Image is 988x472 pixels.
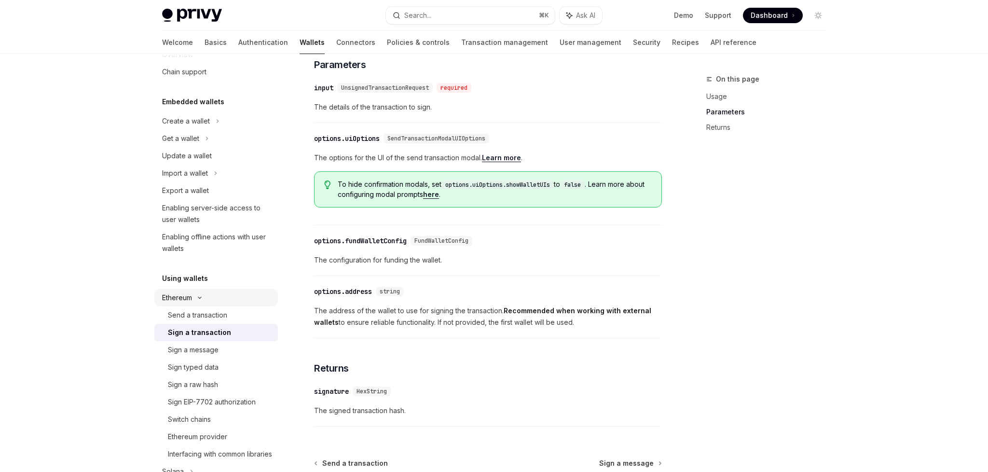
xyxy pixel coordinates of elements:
[168,414,211,425] div: Switch chains
[324,180,331,189] svg: Tip
[743,8,803,23] a: Dashboard
[314,134,380,143] div: options.uiOptions
[168,396,256,408] div: Sign EIP-7702 authorization
[162,66,206,78] div: Chain support
[154,228,278,257] a: Enabling offline actions with user wallets
[314,287,372,296] div: options.address
[168,309,227,321] div: Send a transaction
[357,388,387,395] span: HexString
[560,180,585,190] code: false
[168,327,231,338] div: Sign a transaction
[154,393,278,411] a: Sign EIP-7702 authorization
[314,387,349,396] div: signature
[322,458,388,468] span: Send a transaction
[168,361,219,373] div: Sign typed data
[154,324,278,341] a: Sign a transaction
[386,7,555,24] button: Search...⌘K
[441,180,554,190] code: options.uiOptions.showWalletUIs
[168,448,272,460] div: Interfacing with common libraries
[154,63,278,81] a: Chain support
[380,288,400,295] span: string
[314,83,333,93] div: input
[336,31,375,54] a: Connectors
[314,236,407,246] div: options.fundWalletConfig
[162,202,272,225] div: Enabling server-side access to user wallets
[162,185,209,196] div: Export a wallet
[162,167,208,179] div: Import a wallet
[154,411,278,428] a: Switch chains
[539,12,549,19] span: ⌘ K
[314,361,349,375] span: Returns
[414,237,468,245] span: FundWalletConfig
[154,445,278,463] a: Interfacing with common libraries
[162,150,212,162] div: Update a wallet
[162,231,272,254] div: Enabling offline actions with user wallets
[314,254,662,266] span: The configuration for funding the wallet.
[674,11,693,20] a: Demo
[162,96,224,108] h5: Embedded wallets
[314,58,366,71] span: Parameters
[162,31,193,54] a: Welcome
[387,31,450,54] a: Policies & controls
[338,180,652,199] span: To hide confirmation modals, set to . Learn more about configuring modal prompts .
[154,341,278,359] a: Sign a message
[168,344,219,356] div: Sign a message
[672,31,699,54] a: Recipes
[387,135,485,142] span: SendTransactionModalUIOptions
[154,147,278,165] a: Update a wallet
[162,115,210,127] div: Create a wallet
[162,133,199,144] div: Get a wallet
[633,31,660,54] a: Security
[461,31,548,54] a: Transaction management
[154,182,278,199] a: Export a wallet
[576,11,595,20] span: Ask AI
[482,153,521,162] a: Learn more
[154,199,278,228] a: Enabling server-side access to user wallets
[560,31,621,54] a: User management
[706,89,834,104] a: Usage
[599,458,661,468] a: Sign a message
[168,379,218,390] div: Sign a raw hash
[404,10,431,21] div: Search...
[238,31,288,54] a: Authentication
[706,120,834,135] a: Returns
[300,31,325,54] a: Wallets
[716,73,759,85] span: On this page
[751,11,788,20] span: Dashboard
[560,7,602,24] button: Ask AI
[810,8,826,23] button: Toggle dark mode
[162,273,208,284] h5: Using wallets
[162,292,192,304] div: Ethereum
[423,190,439,199] a: here
[315,458,388,468] a: Send a transaction
[437,83,471,93] div: required
[599,458,654,468] span: Sign a message
[154,306,278,324] a: Send a transaction
[162,9,222,22] img: light logo
[711,31,756,54] a: API reference
[154,359,278,376] a: Sign typed data
[341,84,429,92] span: UnsignedTransactionRequest
[314,405,662,416] span: The signed transaction hash.
[705,11,731,20] a: Support
[314,152,662,164] span: The options for the UI of the send transaction modal. .
[706,104,834,120] a: Parameters
[168,431,227,443] div: Ethereum provider
[205,31,227,54] a: Basics
[314,101,662,113] span: The details of the transaction to sign.
[154,376,278,393] a: Sign a raw hash
[154,428,278,445] a: Ethereum provider
[314,305,662,328] span: The address of the wallet to use for signing the transaction. to ensure reliable functionality. I...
